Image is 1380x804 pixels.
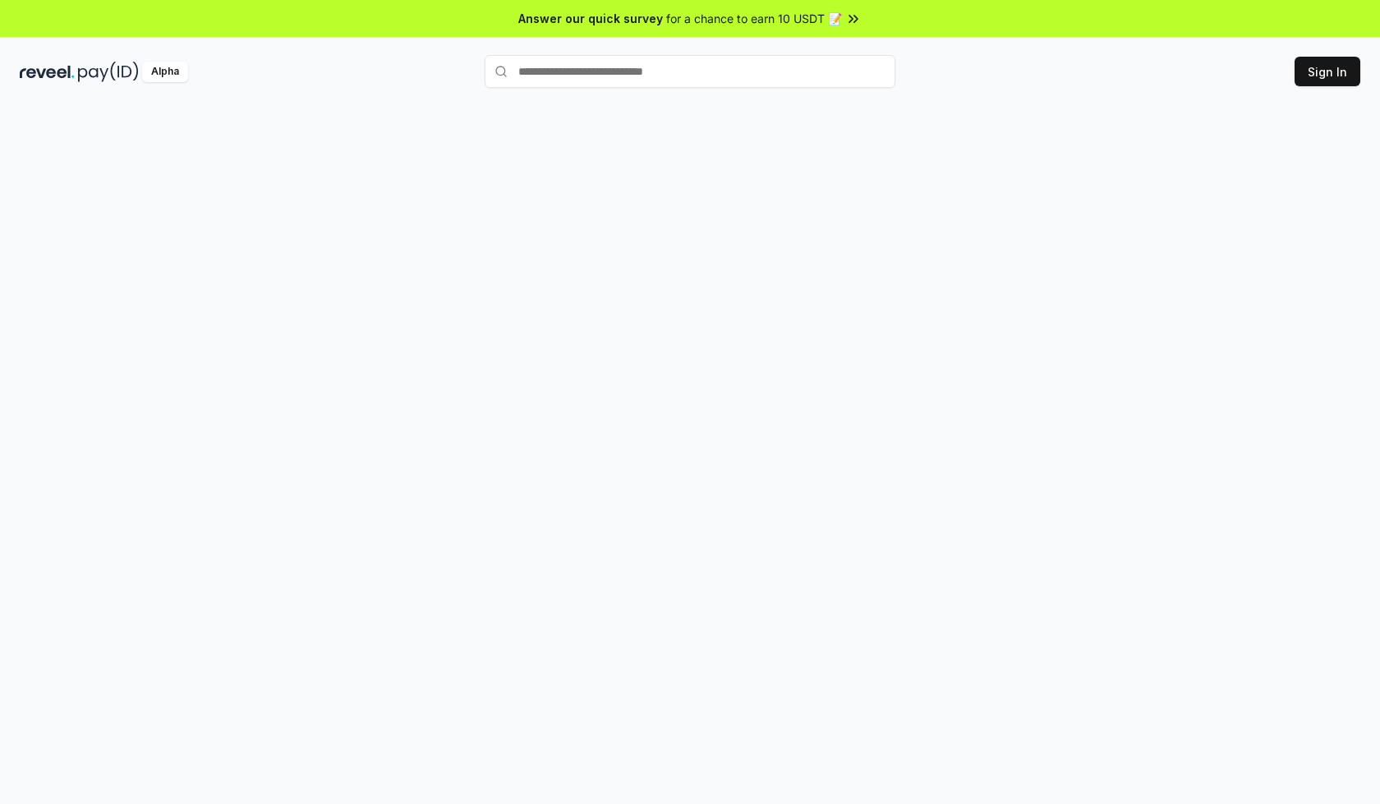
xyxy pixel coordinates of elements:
[20,62,75,82] img: reveel_dark
[78,62,139,82] img: pay_id
[1295,57,1360,86] button: Sign In
[142,62,188,82] div: Alpha
[666,10,842,27] span: for a chance to earn 10 USDT 📝
[518,10,663,27] span: Answer our quick survey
